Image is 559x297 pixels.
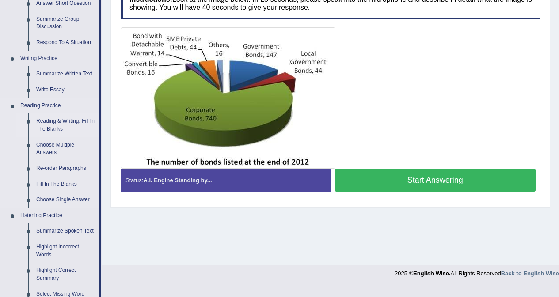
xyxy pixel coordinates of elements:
[32,161,99,177] a: Re-order Paragraphs
[32,11,99,35] a: Summarize Group Discussion
[32,35,99,51] a: Respond To A Situation
[143,177,212,184] strong: A.I. Engine Standing by...
[501,270,559,277] a: Back to English Wise
[32,137,99,161] a: Choose Multiple Answers
[16,98,99,114] a: Reading Practice
[395,265,559,278] div: 2025 © All Rights Reserved
[32,177,99,192] a: Fill In The Blanks
[413,270,450,277] strong: English Wise.
[121,169,331,192] div: Status:
[335,169,536,192] button: Start Answering
[32,66,99,82] a: Summarize Written Text
[16,51,99,67] a: Writing Practice
[32,223,99,239] a: Summarize Spoken Text
[32,192,99,208] a: Choose Single Answer
[32,263,99,286] a: Highlight Correct Summary
[32,239,99,263] a: Highlight Incorrect Words
[16,208,99,224] a: Listening Practice
[32,82,99,98] a: Write Essay
[32,113,99,137] a: Reading & Writing: Fill In The Blanks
